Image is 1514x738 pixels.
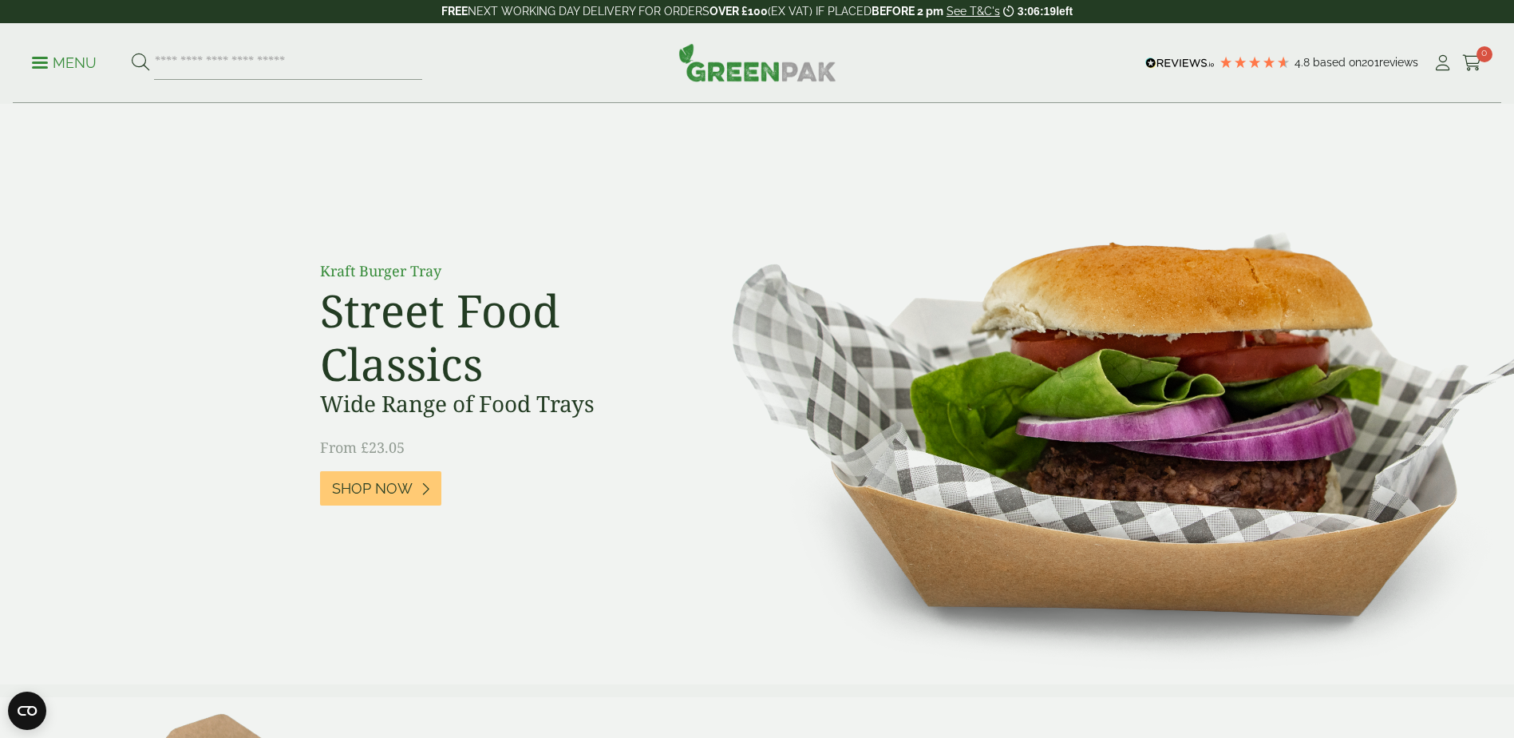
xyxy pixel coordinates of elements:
img: GreenPak Supplies [678,43,836,81]
span: reviews [1379,56,1418,69]
span: 4.8 [1295,56,1313,69]
a: 0 [1462,51,1482,75]
i: My Account [1433,55,1453,71]
h2: Street Food Classics [320,284,679,391]
img: REVIEWS.io [1145,58,1215,69]
p: Kraft Burger Tray [320,260,679,282]
div: 4.79 Stars [1219,55,1291,69]
h3: Wide Range of Food Trays [320,391,679,418]
span: 0 [1476,46,1492,62]
a: Menu [32,54,97,69]
strong: FREE [441,5,468,18]
span: Based on [1313,56,1362,69]
i: Cart [1462,55,1482,71]
span: 3:06:19 [1018,5,1056,18]
span: 201 [1362,56,1379,69]
a: Shop Now [320,471,441,506]
button: Open CMP widget [8,692,46,730]
p: Menu [32,54,97,73]
strong: BEFORE 2 pm [872,5,943,18]
span: left [1056,5,1073,18]
span: From £23.05 [320,438,405,457]
span: Shop Now [332,480,413,498]
strong: OVER £100 [710,5,768,18]
img: Street Food Classics [682,104,1514,684]
a: See T&C's [947,5,1000,18]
